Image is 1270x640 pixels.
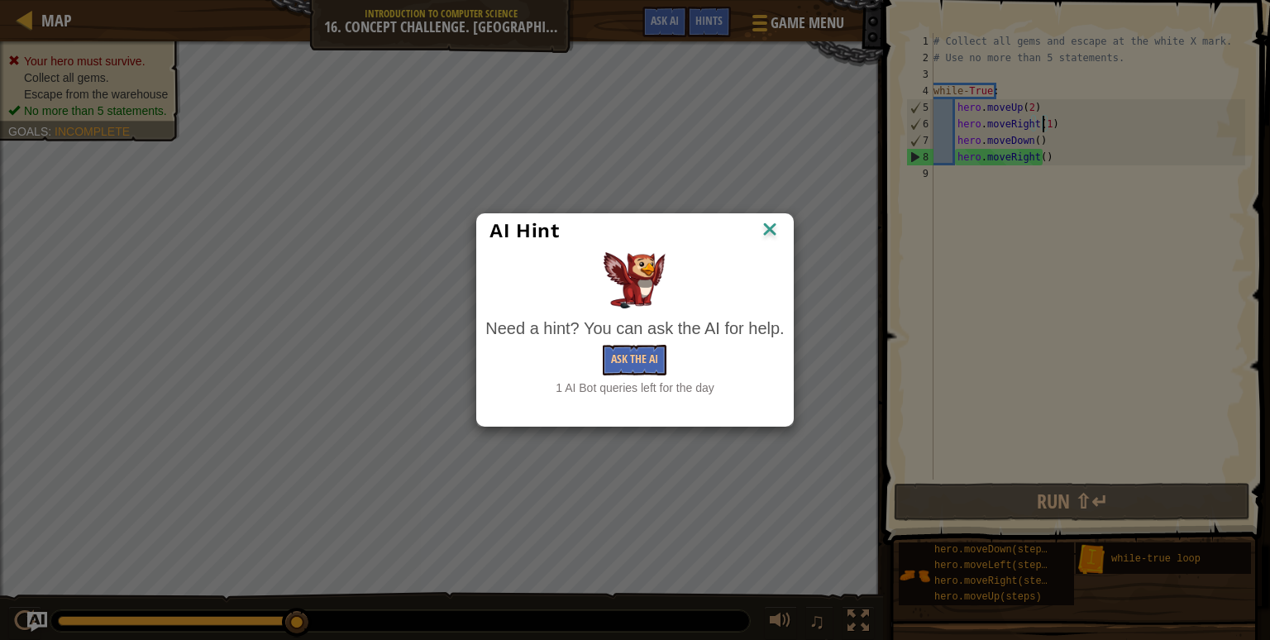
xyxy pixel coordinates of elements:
[604,252,666,308] img: AI Hint Animal
[485,380,784,396] div: 1 AI Bot queries left for the day
[485,317,784,341] div: Need a hint? You can ask the AI for help.
[489,219,559,242] span: AI Hint
[759,218,781,243] img: IconClose.svg
[603,345,666,375] button: Ask the AI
